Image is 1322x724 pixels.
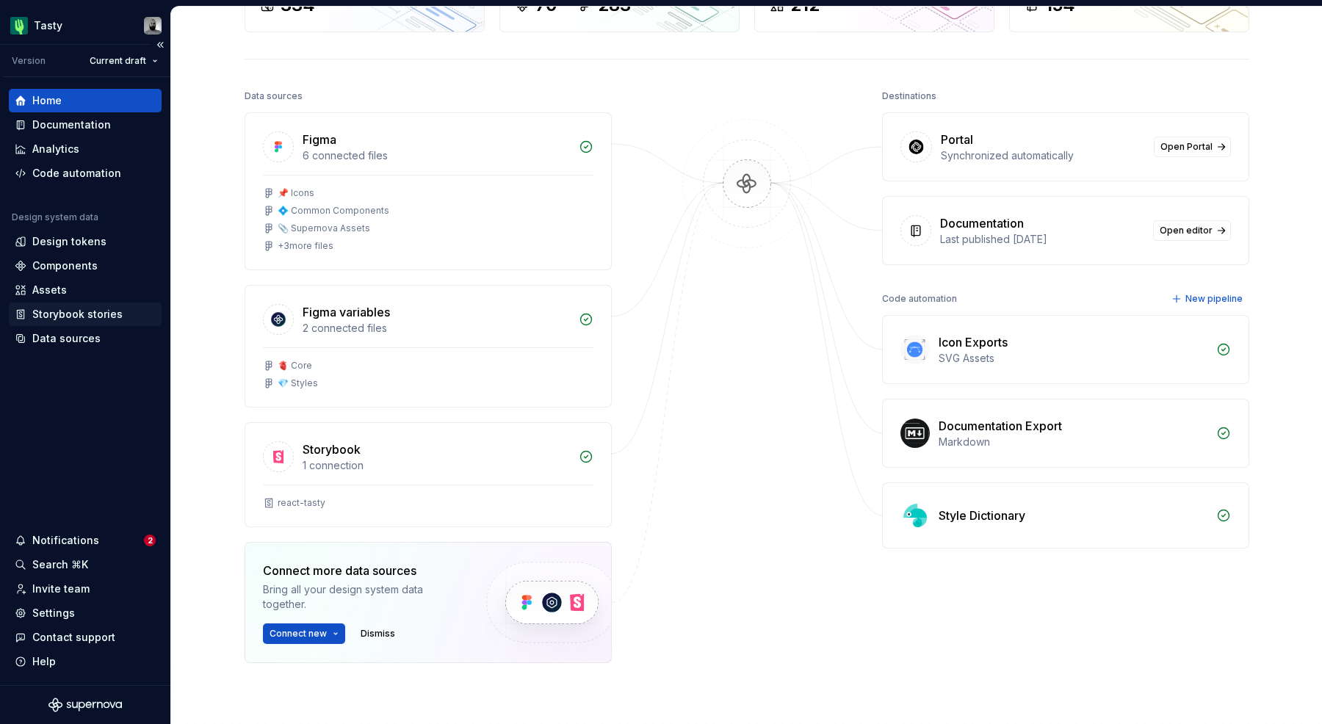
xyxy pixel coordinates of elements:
img: 5a785b6b-c473-494b-9ba3-bffaf73304c7.png [10,17,28,35]
div: Notifications [32,533,99,548]
span: Connect new [270,628,327,640]
a: Settings [9,601,162,625]
span: Open Portal [1160,141,1213,153]
div: Search ⌘K [32,557,88,572]
div: Documentation [940,214,1024,232]
div: Storybook [303,441,361,458]
button: Search ⌘K [9,553,162,576]
div: + 3 more files [278,240,333,252]
span: Open editor [1160,225,1213,236]
div: 1 connection [303,458,570,473]
div: Documentation [32,117,111,132]
div: Storybook stories [32,307,123,322]
div: Icon Exports [939,333,1008,351]
a: Design tokens [9,230,162,253]
a: Components [9,254,162,278]
a: Figma variables2 connected files🫀 Core💎 Styles [245,285,612,408]
a: Data sources [9,327,162,350]
div: Version [12,55,46,67]
div: Settings [32,606,75,620]
button: Help [9,650,162,673]
div: Help [32,654,56,669]
div: Figma variables [303,303,390,321]
a: Code automation [9,162,162,185]
div: 📎 Supernova Assets [278,222,370,234]
button: Notifications2 [9,529,162,552]
button: Collapse sidebar [150,35,170,55]
div: Invite team [32,582,90,596]
div: Portal [941,131,973,148]
div: Destinations [882,86,936,106]
div: Assets [32,283,67,297]
a: Storybook stories [9,303,162,326]
div: Figma [303,131,336,148]
div: 💎 Styles [278,377,318,389]
span: New pipeline [1185,293,1243,305]
button: Connect new [263,623,345,644]
a: Storybook1 connectionreact-tasty [245,422,612,527]
button: New pipeline [1167,289,1249,309]
div: Design tokens [32,234,106,249]
span: Dismiss [361,628,395,640]
a: Documentation [9,113,162,137]
div: Code automation [882,289,957,309]
button: Contact support [9,626,162,649]
button: Current draft [83,51,165,71]
a: Open Portal [1154,137,1231,157]
div: Last published [DATE] [940,232,1144,247]
div: Analytics [32,142,79,156]
a: Open editor [1153,220,1231,241]
div: Data sources [32,331,101,346]
a: Figma6 connected files📌 Icons💠 Common Components📎 Supernova Assets+3more files [245,112,612,270]
div: SVG Assets [939,351,1207,366]
div: Bring all your design system data together. [263,582,461,612]
div: Components [32,258,98,273]
span: Current draft [90,55,146,67]
div: Data sources [245,86,303,106]
div: 🫀 Core [278,360,312,372]
a: Analytics [9,137,162,161]
button: TastyJulien Riveron [3,10,167,41]
div: react-tasty [278,497,325,509]
div: Markdown [939,435,1207,449]
span: 2 [144,535,156,546]
div: Home [32,93,62,108]
div: 📌 Icons [278,187,314,199]
div: 6 connected files [303,148,570,163]
div: 💠 Common Components [278,205,389,217]
div: Contact support [32,630,115,645]
div: 2 connected files [303,321,570,336]
a: Assets [9,278,162,302]
a: Home [9,89,162,112]
div: Connect more data sources [263,562,461,579]
div: Tasty [34,18,62,33]
button: Dismiss [354,623,402,644]
svg: Supernova Logo [48,698,122,712]
div: Documentation Export [939,417,1062,435]
div: Synchronized automatically [941,148,1145,163]
div: Code automation [32,166,121,181]
div: Style Dictionary [939,507,1025,524]
a: Invite team [9,577,162,601]
div: Design system data [12,211,98,223]
img: Julien Riveron [144,17,162,35]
